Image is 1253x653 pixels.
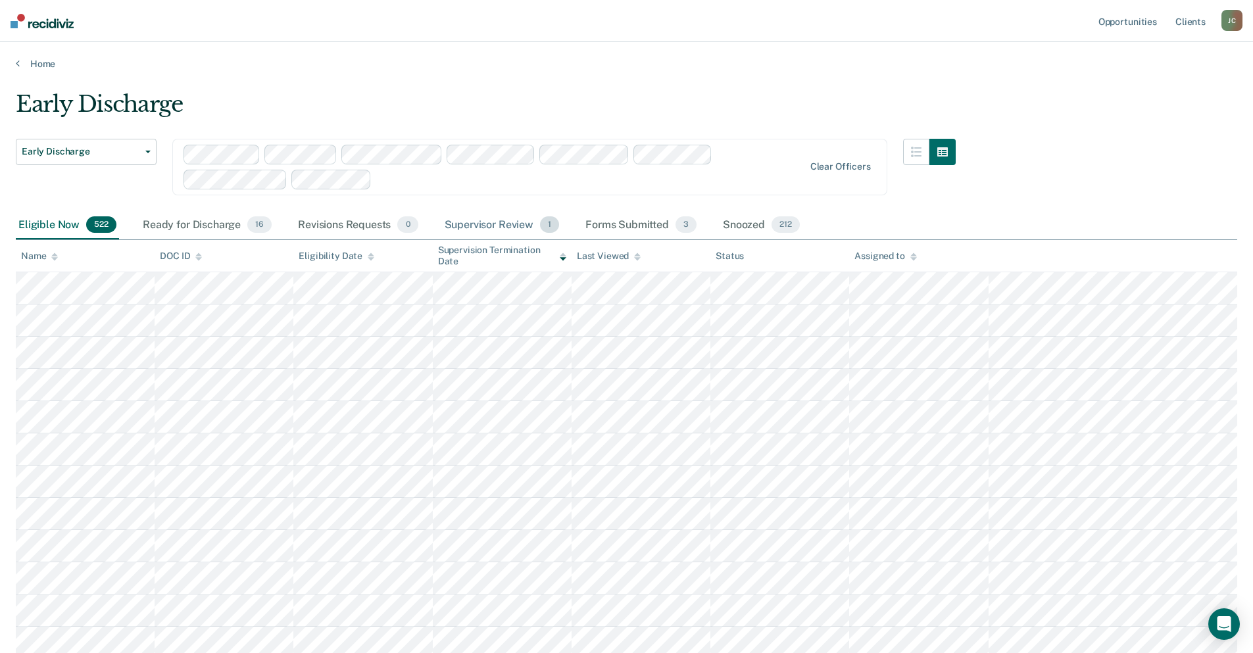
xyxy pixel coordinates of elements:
[16,211,119,240] div: Eligible Now522
[720,211,802,240] div: Snoozed212
[86,216,116,233] span: 522
[247,216,272,233] span: 16
[716,251,744,262] div: Status
[583,211,699,240] div: Forms Submitted3
[295,211,420,240] div: Revisions Requests0
[676,216,697,233] span: 3
[299,251,374,262] div: Eligibility Date
[810,161,871,172] div: Clear officers
[11,14,74,28] img: Recidiviz
[540,216,559,233] span: 1
[1208,608,1240,640] div: Open Intercom Messenger
[160,251,202,262] div: DOC ID
[772,216,800,233] span: 212
[22,146,140,157] span: Early Discharge
[16,58,1237,70] a: Home
[16,139,157,165] button: Early Discharge
[442,211,562,240] div: Supervisor Review1
[1221,10,1242,31] button: JC
[854,251,916,262] div: Assigned to
[21,251,58,262] div: Name
[438,245,566,267] div: Supervision Termination Date
[577,251,641,262] div: Last Viewed
[16,91,956,128] div: Early Discharge
[397,216,418,233] span: 0
[140,211,274,240] div: Ready for Discharge16
[1221,10,1242,31] div: J C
